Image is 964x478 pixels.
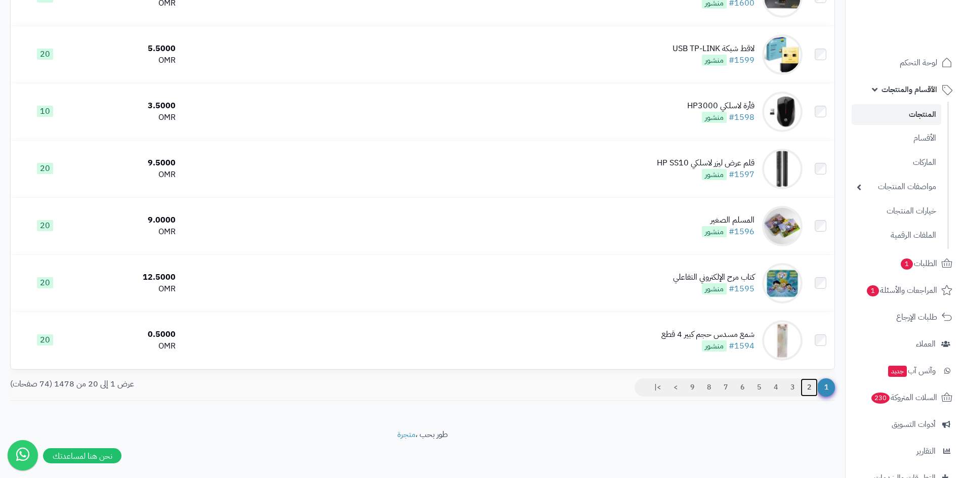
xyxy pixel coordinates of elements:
span: 20 [37,49,53,60]
a: المنتجات [852,104,941,125]
a: #1598 [729,111,755,123]
a: التقارير [852,439,958,463]
a: الأقسام [852,127,941,149]
div: كتاب مرح الإلكتروني التفاعلي [673,272,755,283]
a: 4 [767,378,784,397]
span: الأقسام والمنتجات [882,82,937,97]
a: >| [648,378,667,397]
img: كتاب مرح الإلكتروني التفاعلي [762,263,803,303]
a: 2 [801,378,818,397]
a: 3 [784,378,801,397]
span: وآتس آب [887,364,936,378]
div: 9.5000 [84,157,176,169]
a: #1594 [729,340,755,352]
a: العملاء [852,332,958,356]
span: طلبات الإرجاع [896,310,937,324]
img: المسلم الصغير [762,206,803,246]
a: متجرة [397,428,415,441]
img: logo-2.png [895,26,954,47]
span: منشور [702,226,727,237]
span: منشور [702,112,727,123]
a: > [667,378,684,397]
span: المراجعات والأسئلة [866,283,937,297]
a: وآتس آبجديد [852,359,958,383]
span: السلات المتروكة [870,390,937,405]
span: 20 [37,277,53,288]
div: OMR [84,55,176,66]
div: عرض 1 إلى 20 من 1478 (74 صفحات) [3,378,423,390]
div: OMR [84,340,176,352]
a: أدوات التسويق [852,412,958,437]
a: الماركات [852,152,941,173]
span: أدوات التسويق [892,417,936,431]
img: شمع مسدس حجم كبير 4 قطع [762,320,803,361]
div: 0.5000 [84,329,176,340]
div: OMR [84,226,176,238]
a: 6 [734,378,751,397]
div: OMR [84,283,176,295]
span: 230 [871,393,890,404]
a: #1596 [729,226,755,238]
span: 20 [37,163,53,174]
div: شمع مسدس حجم كبير 4 قطع [661,329,755,340]
div: قلم عرض ليزر لاسلكي HP SS10 [657,157,755,169]
a: الطلبات1 [852,251,958,276]
span: الطلبات [900,256,937,271]
span: التقارير [916,444,936,458]
div: 5.5000 [84,43,176,55]
span: 1 [817,378,835,397]
span: منشور [702,340,727,352]
div: OMR [84,112,176,123]
a: لوحة التحكم [852,51,958,75]
a: #1595 [729,283,755,295]
span: لوحة التحكم [900,56,937,70]
a: 9 [684,378,701,397]
img: قلم عرض ليزر لاسلكي HP SS10 [762,149,803,189]
div: 3.5000 [84,100,176,112]
span: 20 [37,220,53,231]
a: 8 [700,378,718,397]
span: 10 [37,106,53,117]
div: OMR [84,169,176,181]
a: #1599 [729,54,755,66]
img: فأرة لاسلكي HP3000 [762,92,803,132]
a: #1597 [729,168,755,181]
span: منشور [702,283,727,294]
div: فأرة لاسلكي HP3000 [687,100,755,112]
div: 9.0000 [84,214,176,226]
a: المراجعات والأسئلة1 [852,278,958,302]
span: منشور [702,55,727,66]
a: طلبات الإرجاع [852,305,958,329]
div: المسلم الصغير [702,214,755,226]
a: خيارات المنتجات [852,200,941,222]
span: جديد [888,366,907,377]
a: 5 [750,378,768,397]
a: السلات المتروكة230 [852,385,958,410]
a: 7 [717,378,734,397]
div: لاقط شبكة USB TP-LINK [673,43,755,55]
span: 1 [901,258,913,270]
span: منشور [702,169,727,180]
a: الملفات الرقمية [852,225,941,246]
span: العملاء [916,337,936,351]
span: 20 [37,334,53,345]
img: لاقط شبكة USB TP-LINK [762,34,803,75]
a: مواصفات المنتجات [852,176,941,198]
span: 1 [867,285,879,296]
div: 12.5000 [84,272,176,283]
